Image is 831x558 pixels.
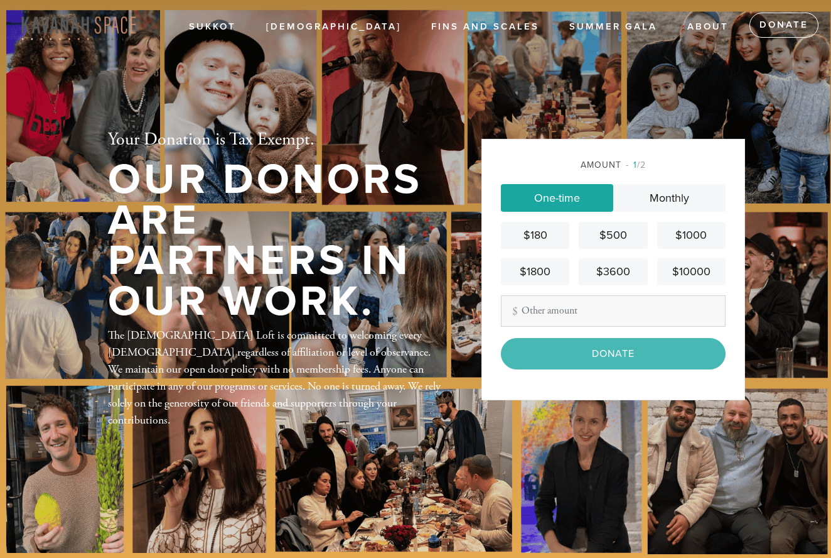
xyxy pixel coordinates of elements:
[19,8,138,42] img: KavanahSpace%28Red-sand%29%20%281%29.png
[506,263,564,280] div: $1800
[501,258,569,285] a: $1800
[108,160,441,322] h1: Our Donors are Partners in Our Work.
[657,222,726,249] a: $1000
[749,13,818,38] a: Donate
[662,263,721,280] div: $10000
[613,184,726,212] a: Monthly
[657,258,726,285] a: $10000
[584,227,642,244] div: $500
[501,158,726,172] div: Amount
[579,222,647,249] a: $500
[501,184,613,212] a: One-time
[108,327,441,429] div: The [DEMOGRAPHIC_DATA] Loft is committed to welcoming every [DEMOGRAPHIC_DATA] regardless of affi...
[422,15,549,39] a: Fins and Scales
[584,263,642,280] div: $3600
[560,15,667,39] a: Summer Gala
[678,15,738,39] a: ABOUT
[579,258,647,285] a: $3600
[501,295,726,327] input: Other amount
[626,160,646,170] span: /2
[180,15,245,39] a: Sukkot
[501,222,569,249] a: $180
[108,129,441,151] h2: Your Donation is Tax Exempt.
[506,227,564,244] div: $180
[633,160,637,170] span: 1
[257,15,410,39] a: [DEMOGRAPHIC_DATA]
[662,227,721,244] div: $1000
